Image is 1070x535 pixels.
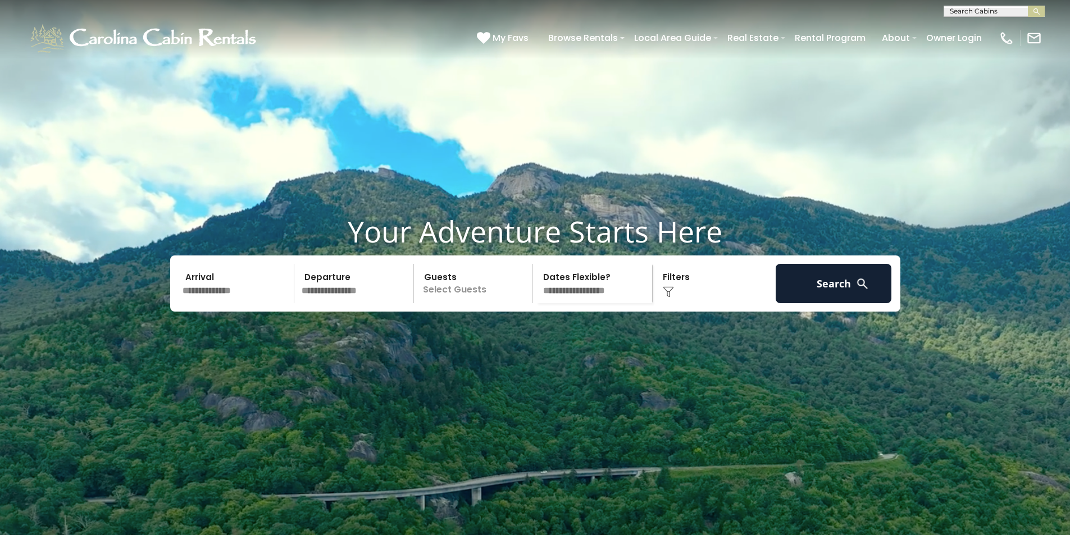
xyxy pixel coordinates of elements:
[8,214,1062,249] h1: Your Adventure Starts Here
[776,264,892,303] button: Search
[722,28,784,48] a: Real Estate
[663,286,674,298] img: filter--v1.png
[477,31,531,45] a: My Favs
[493,31,529,45] span: My Favs
[417,264,533,303] p: Select Guests
[876,28,916,48] a: About
[789,28,871,48] a: Rental Program
[28,21,261,55] img: White-1-1-2.png
[629,28,717,48] a: Local Area Guide
[855,277,869,291] img: search-regular-white.png
[543,28,623,48] a: Browse Rentals
[999,30,1014,46] img: phone-regular-white.png
[921,28,987,48] a: Owner Login
[1026,30,1042,46] img: mail-regular-white.png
